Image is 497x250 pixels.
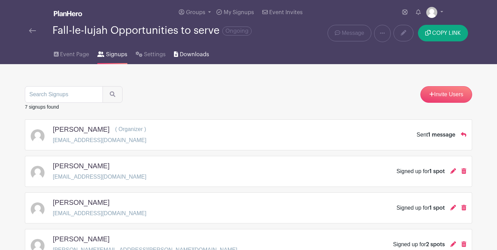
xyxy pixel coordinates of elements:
[417,131,455,139] div: Sent
[31,202,45,216] img: default-ce2991bfa6775e67f084385cd625a349d9dcbb7a52a09fb2fda1e96e2d18dcdb.png
[54,11,82,16] img: logo_white-6c42ec7e38ccf1d336a20a19083b03d10ae64f83f12c07503d8b9e83406b4c7d.svg
[342,29,364,37] span: Message
[393,240,445,249] div: Signed up for
[432,30,461,36] span: COPY LINK
[52,25,252,36] div: Fall-le-lujah Opportunities to serve
[53,136,146,144] p: [EMAIL_ADDRESS][DOMAIN_NAME]
[106,50,127,59] span: Signups
[269,10,303,15] span: Event Invites
[144,50,166,59] span: Settings
[53,173,146,181] p: [EMAIL_ADDRESS][DOMAIN_NAME]
[53,209,146,218] p: [EMAIL_ADDRESS][DOMAIN_NAME]
[97,42,127,64] a: Signups
[397,204,445,212] div: Signed up for
[174,42,209,64] a: Downloads
[222,27,252,36] span: Ongoing
[224,10,254,15] span: My Signups
[429,169,445,174] span: 1 spot
[397,167,445,176] div: Signed up for
[426,242,445,247] span: 2 spots
[115,126,146,132] span: ( Organizer )
[429,205,445,211] span: 1 spot
[328,25,371,41] a: Message
[25,86,103,103] input: Search Signups
[31,166,45,180] img: default-ce2991bfa6775e67f084385cd625a349d9dcbb7a52a09fb2fda1e96e2d18dcdb.png
[180,50,209,59] span: Downloads
[420,86,472,103] a: Invite Users
[426,7,437,18] img: default-ce2991bfa6775e67f084385cd625a349d9dcbb7a52a09fb2fda1e96e2d18dcdb.png
[54,42,89,64] a: Event Page
[428,132,455,138] span: 1 message
[31,129,45,143] img: default-ce2991bfa6775e67f084385cd625a349d9dcbb7a52a09fb2fda1e96e2d18dcdb.png
[418,25,468,41] button: COPY LINK
[136,42,166,64] a: Settings
[25,104,59,110] small: 7 signups found
[53,162,109,170] h5: [PERSON_NAME]
[60,50,89,59] span: Event Page
[29,28,36,33] img: back-arrow-29a5d9b10d5bd6ae65dc969a981735edf675c4d7a1fe02e03b50dbd4ba3cdb55.svg
[186,10,205,15] span: Groups
[53,125,109,133] h5: [PERSON_NAME]
[53,235,109,243] h5: [PERSON_NAME]
[53,198,109,207] h5: [PERSON_NAME]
